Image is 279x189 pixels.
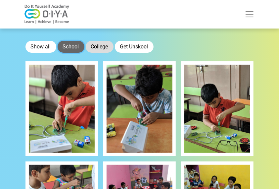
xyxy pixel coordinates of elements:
button: School [58,41,84,53]
button: Get Unskool [115,41,154,53]
img: logo-v2.png [21,4,73,24]
button: Toggle navigation [240,8,259,21]
button: Show all [25,41,56,53]
button: College [86,41,114,53]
